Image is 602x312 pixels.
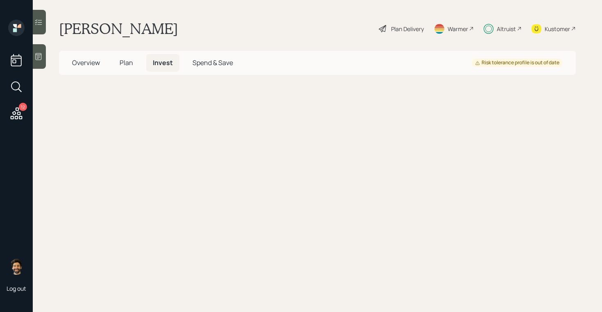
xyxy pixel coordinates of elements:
div: Warmer [448,25,468,33]
div: Risk tolerance profile is out of date [475,59,559,66]
div: Log out [7,285,26,292]
span: Invest [153,58,173,67]
span: Overview [72,58,100,67]
span: Plan [120,58,133,67]
h1: [PERSON_NAME] [59,20,178,38]
span: Spend & Save [192,58,233,67]
div: Altruist [497,25,516,33]
img: eric-schwartz-headshot.png [8,258,25,275]
div: 12 [19,103,27,111]
div: Kustomer [545,25,570,33]
div: Plan Delivery [391,25,424,33]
